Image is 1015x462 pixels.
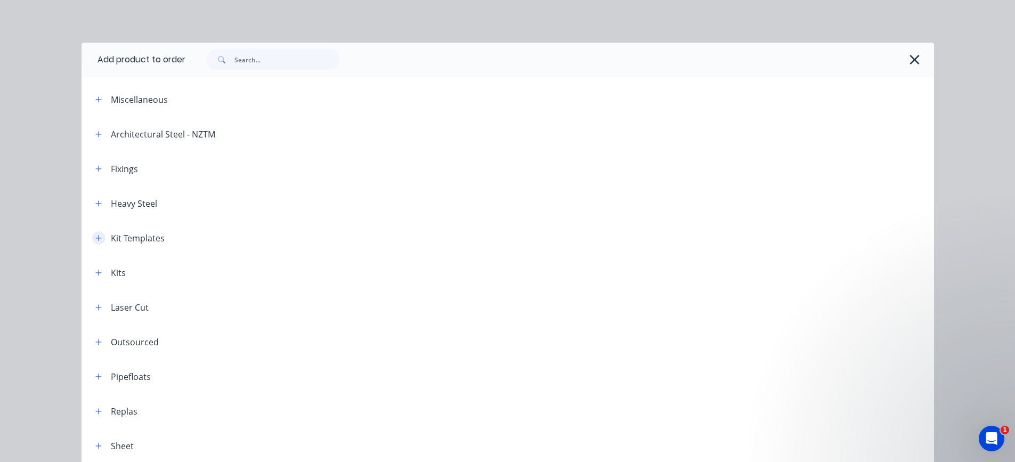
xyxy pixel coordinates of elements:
[111,336,159,348] div: Outsourced
[111,266,126,279] div: Kits
[111,370,151,383] div: Pipefloats
[111,232,165,245] div: Kit Templates
[111,128,215,141] div: Architectural Steel - NZTM
[111,163,138,175] div: Fixings
[187,5,206,24] div: Close
[111,440,134,452] div: Sheet
[111,405,137,418] div: Replas
[111,301,149,314] div: Laser Cut
[234,49,340,70] input: Search...
[111,93,168,106] div: Miscellaneous
[111,197,157,210] div: Heavy Steel
[7,4,27,25] button: go back
[82,43,185,77] div: Add product to order
[979,426,1004,451] iframe: Intercom live chat
[1001,426,1009,434] span: 1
